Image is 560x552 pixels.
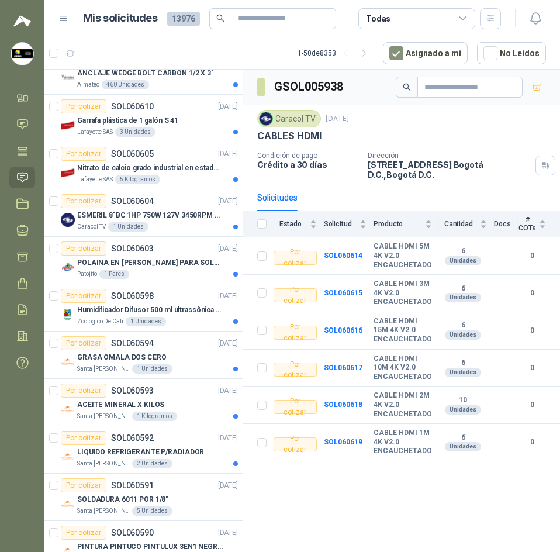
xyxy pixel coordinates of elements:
a: SOL060614 [324,251,362,260]
div: Por cotizar [61,99,106,113]
div: Por cotizar [274,288,317,302]
div: 1 Unidades [126,317,166,326]
img: Company Logo [260,112,272,125]
span: 13976 [167,12,200,26]
div: Por cotizar [274,363,317,377]
p: SOL060610 [111,102,154,111]
span: Solicitud [324,220,358,228]
div: Por cotizar [274,251,317,265]
p: CABLES HDMI [257,130,322,142]
p: Dirección [368,151,531,160]
p: Zoologico De Cali [77,317,123,326]
p: SOL060604 [111,197,154,205]
a: Por cotizarSOL060605[DATE] Company LogoNitrato de calcio grado industrial en estado solidoLafayet... [44,142,243,189]
a: SOL060618 [324,401,362,409]
a: Por cotizarSOL060592[DATE] Company LogoLIQUIDO REFRIGERANTE P/RADIADORSanta [PERSON_NAME]2 Unidades [44,426,243,474]
span: search [403,83,411,91]
img: Company Logo [61,497,75,511]
span: Cantidad [439,220,478,228]
b: CABLE HDMI 3M 4K V2.0 ENCAUCHETADO [374,280,432,307]
p: ACEITE MINERAL X KILOS [77,399,164,410]
div: 3 Unidades [115,127,155,137]
div: Unidades [445,256,481,265]
p: Santa [PERSON_NAME] [77,459,130,468]
div: Por cotizar [61,384,106,398]
b: 10 [439,396,487,405]
a: Por cotizarSOL060604[DATE] Company LogoESMERIL 8"BC 1HP 750W 127V 3450RPM URREACaracol TV1 Unidades [44,189,243,237]
div: Caracol TV [257,110,321,127]
b: 6 [439,284,487,294]
div: 5 Unidades [132,506,172,516]
p: [DATE] [218,480,238,491]
img: Company Logo [61,213,75,227]
th: Producto [374,211,439,237]
p: Caracol TV [77,222,106,232]
p: SOL060605 [111,150,154,158]
a: Por cotizarSOL060598[DATE] Company LogoHumidificador Difusor 500 ml ultrassônica Residencial Ultr... [44,284,243,332]
span: Producto [374,220,423,228]
p: Lafayette SAS [77,127,113,137]
div: Por cotizar [61,147,106,161]
div: Por cotizar [61,241,106,256]
th: Solicitud [324,211,374,237]
img: Company Logo [61,308,75,322]
b: SOL060617 [324,364,362,372]
a: Por cotizarSOL060603[DATE] Company LogoPOLAINA EN [PERSON_NAME] PARA SOLDADOR / ADJUNTAR FICHA TE... [44,237,243,284]
p: LIQUIDO REFRIGERANTE P/RADIADOR [77,447,204,458]
th: Estado [274,211,324,237]
b: CABLE HDMI 10M 4K V2.0 ENCAUCHETADO [374,354,432,382]
p: [DATE] [218,291,238,302]
div: Solicitudes [257,191,298,204]
div: Por cotizar [274,437,317,451]
b: CABLE HDMI 15M 4K V2.0 ENCAUCHETADO [374,317,432,344]
p: SOLDADURA 6011 POR 1/8" [77,494,168,505]
img: Company Logo [61,118,75,132]
p: SOL060591 [111,481,154,489]
p: SOL060594 [111,339,154,347]
p: SOL060592 [111,434,154,442]
b: 0 [518,325,546,336]
div: Unidades [445,405,481,415]
p: Santa [PERSON_NAME] [77,412,130,421]
p: [DATE] [218,527,238,539]
div: 1 Unidades [132,364,172,374]
div: 460 Unidades [102,80,149,89]
p: [DATE] [326,113,349,125]
span: Estado [274,220,307,228]
b: 0 [518,288,546,299]
div: Unidades [445,330,481,340]
p: SOL060590 [111,529,154,537]
div: Por cotizar [274,400,317,414]
a: SOL060619 [324,438,362,446]
th: Cantidad [439,211,494,237]
a: Por cotizarSOL060591[DATE] Company LogoSOLDADURA 6011 POR 1/8"Santa [PERSON_NAME]5 Unidades [44,474,243,521]
a: SOL060615 [324,289,362,297]
p: SOL060603 [111,244,154,253]
div: Por cotizar [61,478,106,492]
button: Asignado a mi [383,42,468,64]
a: SOL060616 [324,326,362,334]
b: 6 [439,247,487,256]
p: POLAINA EN [PERSON_NAME] PARA SOLDADOR / ADJUNTAR FICHA TECNICA [77,257,223,268]
p: [DATE] [218,338,238,349]
img: Company Logo [61,71,75,85]
b: CABLE HDMI 5M 4K V2.0 ENCAUCHETADO [374,242,432,270]
p: SOL060598 [111,292,154,300]
button: No Leídos [477,42,546,64]
a: Por cotizarSOL060593[DATE] Company LogoACEITE MINERAL X KILOSSanta [PERSON_NAME]1 Kilogramos [44,379,243,426]
div: Por cotizar [61,194,106,208]
p: Garrafa plástica de 1 galón S 41 [77,115,178,126]
img: Company Logo [11,43,33,65]
div: 1 Unidades [108,222,148,232]
div: Unidades [445,293,481,302]
img: Company Logo [61,402,75,416]
p: GRASA OMALA DOS CERO [77,352,167,363]
p: SOL060593 [111,387,154,395]
span: search [216,14,224,22]
a: Por cotizarSOL060612[DATE] Company LogoANCLAJE WEDGE BOLT CARBON 1/2 X 3"Almatec460 Unidades [44,47,243,95]
p: Patojito [77,270,97,279]
p: [DATE] [218,149,238,160]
